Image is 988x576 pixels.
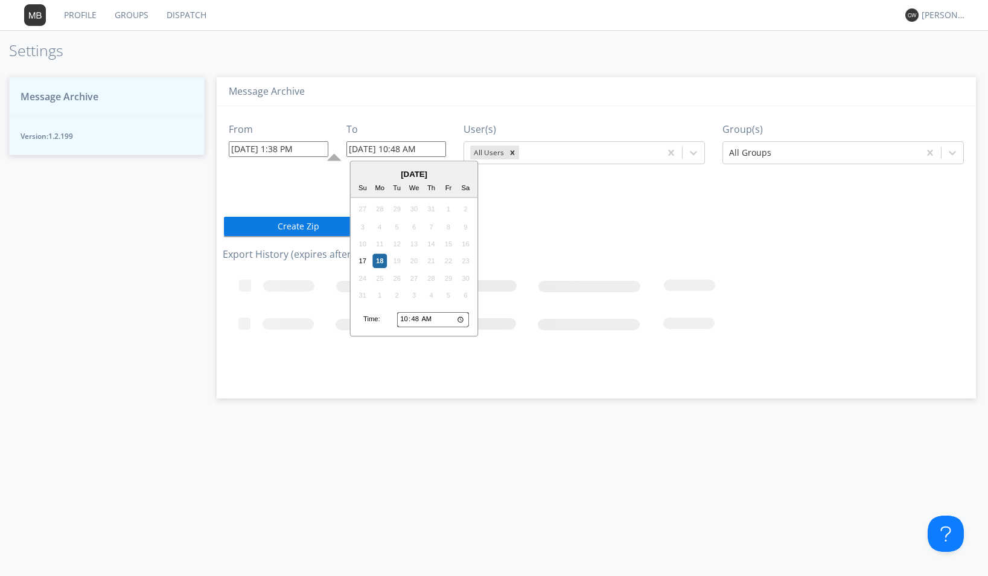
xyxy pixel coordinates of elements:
[355,181,370,196] div: Su
[407,254,421,269] div: Not available Wednesday, August 20th, 2025
[397,312,469,327] input: Time
[351,168,477,180] div: [DATE]
[372,220,387,234] div: Not available Monday, August 4th, 2025
[355,254,370,269] div: Choose Sunday, August 17th, 2025
[407,237,421,251] div: Not available Wednesday, August 13th, 2025
[24,4,46,26] img: 373638.png
[424,237,439,251] div: Not available Thursday, August 14th, 2025
[905,8,919,22] img: 373638.png
[441,289,456,303] div: Not available Friday, September 5th, 2025
[355,220,370,234] div: Not available Sunday, August 3rd, 2025
[355,237,370,251] div: Not available Sunday, August 10th, 2025
[441,237,456,251] div: Not available Friday, August 15th, 2025
[922,9,967,21] div: [PERSON_NAME] *
[390,181,404,196] div: Tu
[459,237,473,251] div: Not available Saturday, August 16th, 2025
[459,254,473,269] div: Not available Saturday, August 23rd, 2025
[424,181,439,196] div: Th
[372,181,387,196] div: Mo
[390,289,404,303] div: Not available Tuesday, September 2nd, 2025
[363,315,380,324] div: Time:
[390,271,404,286] div: Not available Tuesday, August 26th, 2025
[506,146,519,159] div: Remove All Users
[424,254,439,269] div: Not available Thursday, August 21st, 2025
[9,116,205,155] button: Version:1.2.199
[372,237,387,251] div: Not available Monday, August 11th, 2025
[424,289,439,303] div: Not available Thursday, September 4th, 2025
[355,289,370,303] div: Not available Sunday, August 31st, 2025
[441,254,456,269] div: Not available Friday, August 22nd, 2025
[372,289,387,303] div: Not available Monday, September 1st, 2025
[407,289,421,303] div: Not available Wednesday, September 3rd, 2025
[441,220,456,234] div: Not available Friday, August 8th, 2025
[229,124,328,135] h3: From
[407,181,421,196] div: We
[21,131,193,141] span: Version: 1.2.199
[21,90,98,104] span: Message Archive
[354,201,474,304] div: month 2025-08
[372,271,387,286] div: Not available Monday, August 25th, 2025
[459,220,473,234] div: Not available Saturday, August 9th, 2025
[464,124,705,135] h3: User(s)
[407,202,421,217] div: Not available Wednesday, July 30th, 2025
[459,202,473,217] div: Not available Saturday, August 2nd, 2025
[390,202,404,217] div: Not available Tuesday, July 29th, 2025
[372,202,387,217] div: Not available Monday, July 28th, 2025
[390,220,404,234] div: Not available Tuesday, August 5th, 2025
[223,249,970,260] h3: Export History (expires after 2 days)
[722,124,964,135] h3: Group(s)
[355,271,370,286] div: Not available Sunday, August 24th, 2025
[928,516,964,552] iframe: Toggle Customer Support
[459,289,473,303] div: Not available Saturday, September 6th, 2025
[407,271,421,286] div: Not available Wednesday, August 27th, 2025
[407,220,421,234] div: Not available Wednesday, August 6th, 2025
[229,86,964,97] h3: Message Archive
[9,77,205,117] button: Message Archive
[355,202,370,217] div: Not available Sunday, July 27th, 2025
[424,202,439,217] div: Not available Thursday, July 31st, 2025
[346,124,446,135] h3: To
[223,216,374,237] button: Create Zip
[390,254,404,269] div: Not available Tuesday, August 19th, 2025
[424,220,439,234] div: Not available Thursday, August 7th, 2025
[470,146,506,159] div: All Users
[441,271,456,286] div: Not available Friday, August 29th, 2025
[424,271,439,286] div: Not available Thursday, August 28th, 2025
[459,271,473,286] div: Not available Saturday, August 30th, 2025
[372,254,387,269] div: Choose Monday, August 18th, 2025
[441,181,456,196] div: Fr
[441,202,456,217] div: Not available Friday, August 1st, 2025
[390,237,404,251] div: Not available Tuesday, August 12th, 2025
[459,181,473,196] div: Sa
